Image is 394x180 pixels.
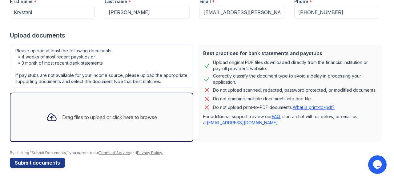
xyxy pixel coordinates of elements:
[99,150,130,155] a: Terms of Service
[62,114,157,121] div: Drag files to upload or click here to browse
[207,120,278,125] a: [EMAIL_ADDRESS][DOMAIN_NAME]
[213,73,377,85] div: Correctly classify the document type to avoid a delay in processing your application.
[293,105,335,110] a: What is print-to-pdf?
[213,86,376,94] div: Do not upload scanned, redacted, password protected, or modified documents.
[213,95,312,102] div: Do not combine multiple documents into one file.
[10,31,384,40] div: Upload documents
[368,155,388,174] iframe: chat widget
[203,50,377,57] div: Best practices for bank statements and paystubs
[213,59,377,72] div: Upload original PDF files downloaded directly from the financial institution or payroll provider’...
[137,150,163,155] a: Privacy Policy.
[10,158,65,168] button: Submit documents
[10,150,384,155] div: By clicking "Submit Documents," you agree to our and
[203,114,377,126] p: For additional support, review our , start a chat with us below, or email us at
[10,45,193,88] div: Please upload at least the following documents: • 4 weeks of most recent paystubs or • 3 month of...
[213,104,335,110] p: Do not upload print-to-PDF documents.
[272,114,280,119] a: FAQ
